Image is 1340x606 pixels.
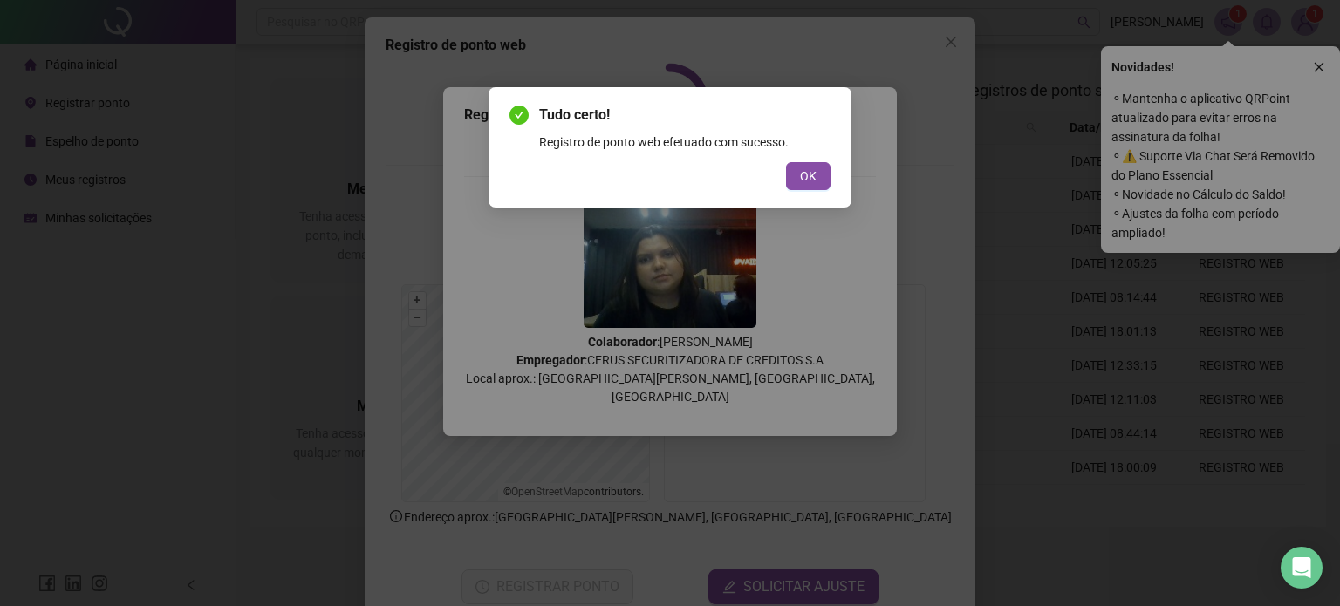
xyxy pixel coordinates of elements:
[509,106,529,125] span: check-circle
[800,167,817,186] span: OK
[539,105,831,126] span: Tudo certo!
[539,133,831,152] div: Registro de ponto web efetuado com sucesso.
[786,162,831,190] button: OK
[1281,547,1323,589] div: Open Intercom Messenger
